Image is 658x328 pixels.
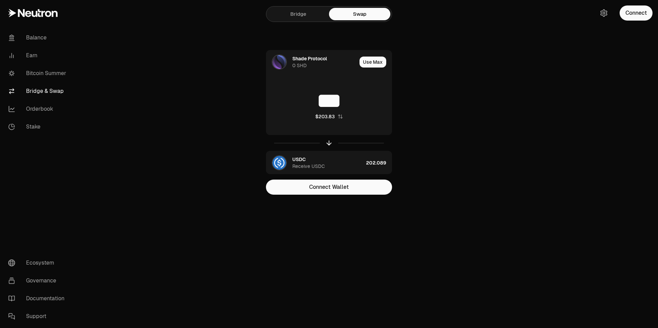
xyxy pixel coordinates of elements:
[3,254,74,272] a: Ecosystem
[266,50,357,74] div: SHD LogoShade Protocol0 SHD
[315,113,343,120] button: $203.83
[272,156,286,170] img: USDC Logo
[3,47,74,64] a: Earn
[3,29,74,47] a: Balance
[3,290,74,307] a: Documentation
[272,55,286,69] img: SHD Logo
[620,5,653,21] button: Connect
[3,64,74,82] a: Bitcoin Summer
[366,151,392,174] div: 202.089
[3,307,74,325] a: Support
[3,100,74,118] a: Orderbook
[292,55,327,62] div: Shade Protocol
[266,151,392,174] button: USDC LogoUSDCReceive USDC202.089
[292,163,325,170] div: Receive USDC
[3,118,74,136] a: Stake
[329,8,390,20] a: Swap
[315,113,335,120] div: $203.83
[266,151,363,174] div: USDC LogoUSDCReceive USDC
[3,272,74,290] a: Governance
[292,156,306,163] div: USDC
[3,82,74,100] a: Bridge & Swap
[268,8,329,20] a: Bridge
[360,57,386,68] button: Use Max
[266,180,392,195] button: Connect Wallet
[292,62,307,69] div: 0 SHD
